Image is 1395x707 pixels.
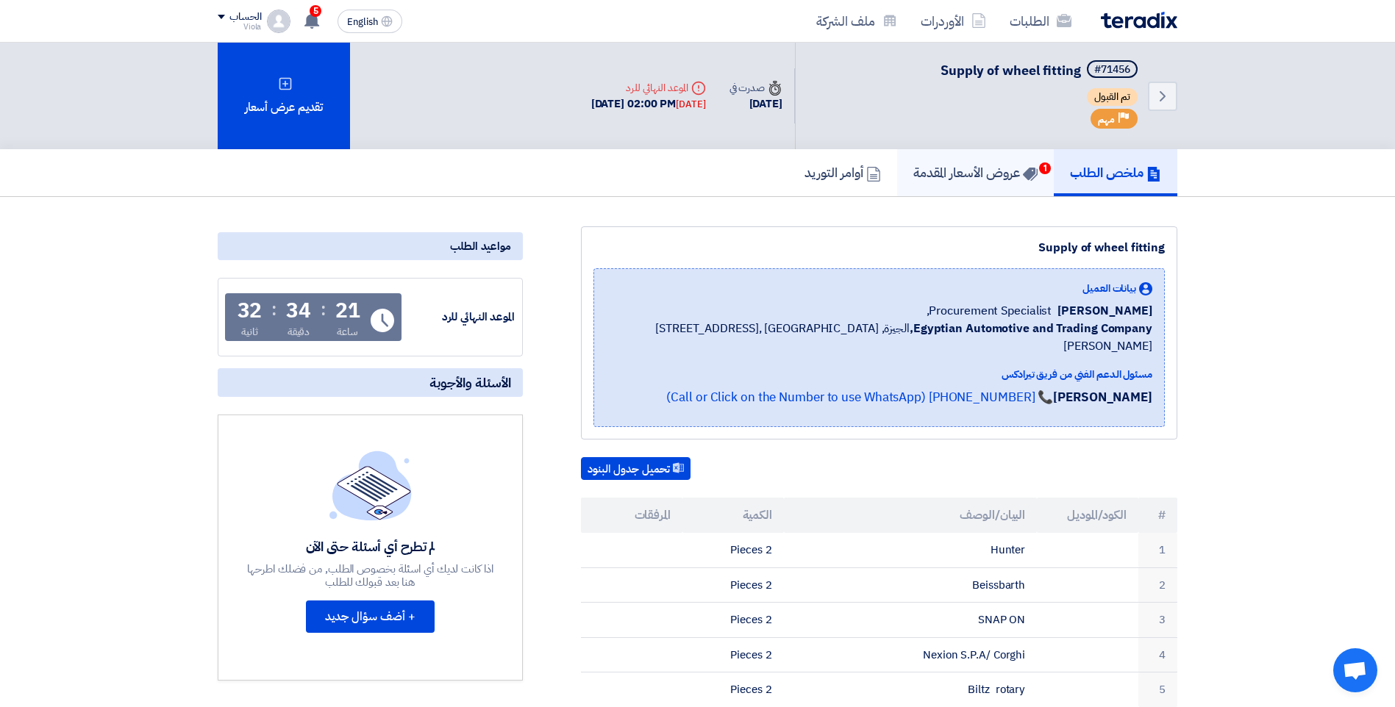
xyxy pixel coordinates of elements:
[218,23,261,31] div: Viola
[288,324,310,340] div: دقيقة
[229,11,261,24] div: الحساب
[335,301,360,321] div: 21
[784,567,1038,603] td: Beissbarth
[404,309,515,326] div: الموعد النهائي للرد
[286,301,311,321] div: 34
[338,10,402,33] button: English
[1138,567,1177,603] td: 2
[676,97,705,112] div: [DATE]
[267,10,290,33] img: profile_test.png
[238,301,263,321] div: 32
[306,600,435,633] button: + أضف سؤال جديد
[1037,498,1138,533] th: الكود/الموديل
[1138,672,1177,707] td: 5
[1101,12,1177,29] img: Teradix logo
[1138,637,1177,672] td: 4
[682,567,784,603] td: 2 Pieces
[271,296,276,323] div: :
[784,672,1038,707] td: Biltz rotary
[591,96,706,112] div: [DATE] 02:00 PM
[591,80,706,96] div: الموعد النهائي للرد
[1070,164,1161,181] h5: ملخص الطلب
[729,80,782,96] div: صدرت في
[1039,162,1051,174] span: 1
[804,164,881,181] h5: أوامر التوريد
[784,603,1038,638] td: SNAP ON
[1138,603,1177,638] td: 3
[941,60,1081,80] span: Supply of wheel fitting
[682,637,784,672] td: 2 Pieces
[1057,302,1152,320] span: [PERSON_NAME]
[321,296,326,323] div: :
[606,367,1152,382] div: مسئول الدعم الفني من فريق تيرادكس
[1082,281,1136,296] span: بيانات العميل
[581,498,682,533] th: المرفقات
[729,96,782,112] div: [DATE]
[310,5,321,17] span: 5
[941,60,1141,81] h5: Supply of wheel fitting
[910,320,1152,337] b: Egyptian Automotive and Trading Company,
[1053,388,1152,406] strong: [PERSON_NAME]
[1138,498,1177,533] th: #
[1054,149,1177,196] a: ملخص الطلب
[606,320,1152,355] span: الجيزة, [GEOGRAPHIC_DATA] ,[STREET_ADDRESS][PERSON_NAME]
[337,324,358,340] div: ساعة
[682,603,784,638] td: 2 Pieces
[218,232,523,260] div: مواعيد الطلب
[581,457,691,481] button: تحميل جدول البنود
[1094,65,1130,75] div: #71456
[913,164,1038,181] h5: عروض الأسعار المقدمة
[784,533,1038,567] td: Hunter
[804,4,909,38] a: ملف الشركة
[682,672,784,707] td: 2 Pieces
[593,239,1165,256] div: Supply of wheel fitting
[246,562,496,589] div: اذا كانت لديك أي اسئلة بخصوص الطلب, من فضلك اطرحها هنا بعد قبولك للطلب
[927,302,1052,320] span: Procurement Specialist,
[666,388,1053,406] a: 📞 [PHONE_NUMBER] (Call or Click on the Number to use WhatsApp)
[784,637,1038,672] td: Nexion S.P.A/ Corghi
[998,4,1083,38] a: الطلبات
[1333,648,1377,692] div: Open chat
[682,498,784,533] th: الكمية
[347,17,378,27] span: English
[329,451,412,520] img: empty_state_list.svg
[429,374,511,391] span: الأسئلة والأجوبة
[909,4,998,38] a: الأوردرات
[1087,88,1138,106] span: تم القبول
[246,538,496,555] div: لم تطرح أي أسئلة حتى الآن
[1098,112,1115,126] span: مهم
[897,149,1054,196] a: عروض الأسعار المقدمة1
[682,533,784,567] td: 2 Pieces
[788,149,897,196] a: أوامر التوريد
[218,43,350,149] div: تقديم عرض أسعار
[241,324,258,340] div: ثانية
[1138,533,1177,567] td: 1
[784,498,1038,533] th: البيان/الوصف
